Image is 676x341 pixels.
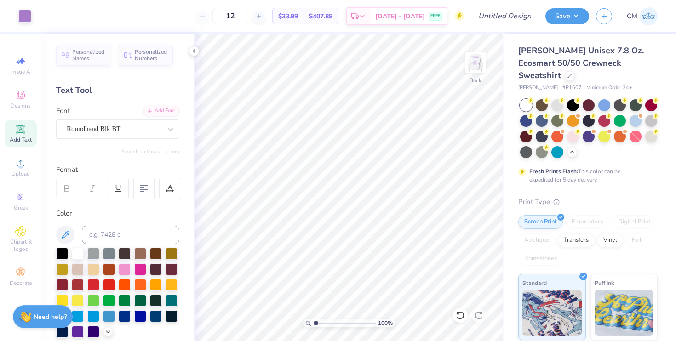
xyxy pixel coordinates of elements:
[375,11,425,21] span: [DATE] - [DATE]
[566,215,609,229] div: Embroidery
[558,233,595,247] div: Transfers
[522,290,582,336] img: Standard
[5,238,37,253] span: Clipart & logos
[378,319,393,327] span: 100 %
[545,8,589,24] button: Save
[11,170,30,177] span: Upload
[627,11,637,22] span: CM
[56,84,179,97] div: Text Tool
[10,279,32,287] span: Decorate
[10,136,32,143] span: Add Text
[612,215,657,229] div: Digital Print
[640,7,658,25] img: Camryn Michael
[278,11,298,21] span: $33.99
[56,165,180,175] div: Format
[82,226,179,244] input: e.g. 7428 c
[212,8,248,24] input: – –
[595,278,614,288] span: Puff Ink
[627,7,658,25] a: CM
[626,233,647,247] div: Foil
[595,290,654,336] img: Puff Ink
[518,215,563,229] div: Screen Print
[34,313,67,321] strong: Need help?
[470,76,481,85] div: Back
[430,13,440,19] span: FREE
[518,233,555,247] div: Applique
[529,168,578,175] strong: Fresh Prints Flash:
[471,7,539,25] input: Untitled Design
[529,167,642,184] div: This color can be expedited for 5 day delivery.
[522,278,547,288] span: Standard
[56,208,179,219] div: Color
[135,49,167,62] span: Personalized Numbers
[466,53,485,72] img: Back
[597,233,623,247] div: Vinyl
[56,106,70,116] label: Font
[72,49,105,62] span: Personalized Names
[14,204,28,211] span: Greek
[122,148,179,155] button: Switch to Greek Letters
[518,84,558,92] span: [PERSON_NAME]
[143,106,179,116] div: Add Font
[586,84,632,92] span: Minimum Order: 24 +
[562,84,582,92] span: # P1607
[518,252,563,266] div: Rhinestones
[518,45,644,81] span: [PERSON_NAME] Unisex 7.8 Oz. Ecosmart 50/50 Crewneck Sweatshirt
[10,68,32,75] span: Image AI
[518,197,658,207] div: Print Type
[309,11,332,21] span: $407.88
[11,102,31,109] span: Designs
